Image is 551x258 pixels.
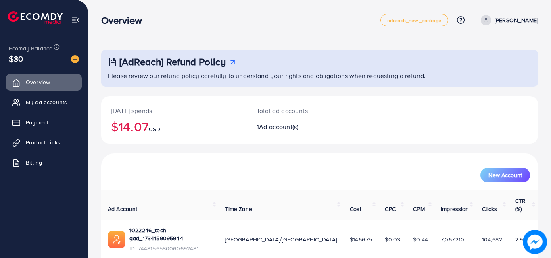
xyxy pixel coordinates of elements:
[108,71,533,80] p: Please review our refund policy carefully to understand your rights and obligations when requesti...
[119,56,226,68] h3: [AdReach] Refund Policy
[111,106,237,116] p: [DATE] spends
[6,134,82,151] a: Product Links
[257,106,346,116] p: Total ad accounts
[6,155,82,171] a: Billing
[515,235,526,244] span: 2.96
[385,205,395,213] span: CPC
[108,205,138,213] span: Ad Account
[259,122,298,131] span: Ad account(s)
[26,159,42,167] span: Billing
[26,78,50,86] span: Overview
[488,172,522,178] span: New Account
[225,235,337,244] span: [GEOGRAPHIC_DATA]/[GEOGRAPHIC_DATA]
[413,205,424,213] span: CPM
[6,94,82,110] a: My ad accounts
[149,125,160,133] span: USD
[385,235,400,244] span: $0.03
[495,15,538,25] p: [PERSON_NAME]
[480,168,530,182] button: New Account
[380,14,448,26] a: adreach_new_package
[111,119,237,134] h2: $14.07
[71,15,80,25] img: menu
[515,197,526,213] span: CTR (%)
[101,14,148,26] h3: Overview
[523,230,547,254] img: image
[350,205,361,213] span: Cost
[71,55,79,63] img: image
[441,235,464,244] span: 7,067,210
[478,15,538,25] a: [PERSON_NAME]
[108,231,125,248] img: ic-ads-acc.e4c84228.svg
[9,44,52,52] span: Ecomdy Balance
[441,205,469,213] span: Impression
[257,123,346,131] h2: 1
[9,53,23,64] span: $30
[6,74,82,90] a: Overview
[26,118,48,126] span: Payment
[26,98,67,106] span: My ad accounts
[482,205,497,213] span: Clicks
[225,205,252,213] span: Time Zone
[413,235,428,244] span: $0.44
[482,235,502,244] span: 104,682
[350,235,372,244] span: $1466.75
[129,244,212,252] span: ID: 7448156580060692481
[8,11,63,24] img: logo
[6,114,82,130] a: Payment
[26,138,61,147] span: Product Links
[387,18,441,23] span: adreach_new_package
[129,226,212,243] a: 1022246_tech gad_1734159095944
